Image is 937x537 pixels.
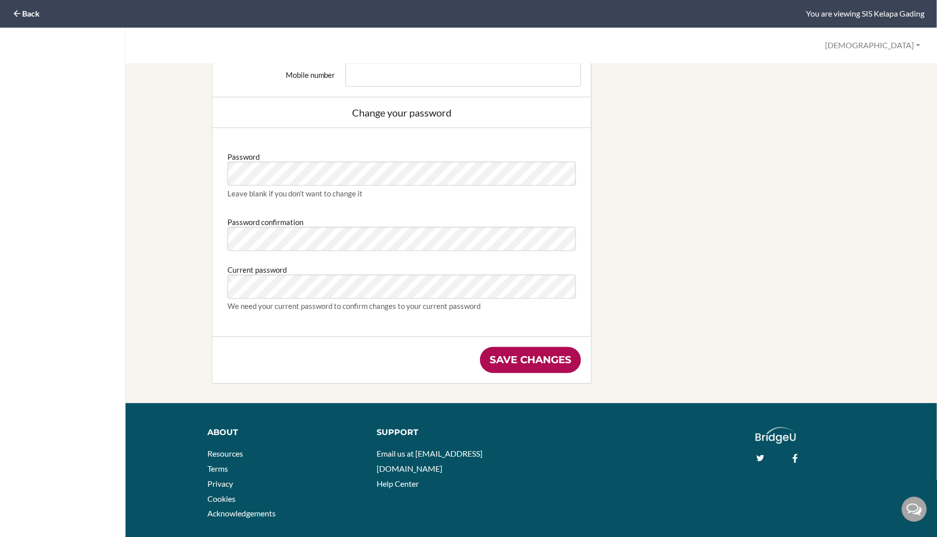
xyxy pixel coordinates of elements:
label: Password confirmation [227,213,303,227]
label: Password [227,148,260,162]
a: Help Center [377,479,419,489]
span: Help [23,7,44,16]
a: Terms [207,464,228,474]
a: Acknowledgements [207,509,276,518]
div: Support [377,427,523,439]
div: We need your current password to confirm changes to your current password [227,301,576,311]
img: logo_white@2x-f4f0deed5e89b7ecb1c2cc34c3e3d731f90f0f143d5ea2071677605dd97b5244.png [756,427,796,444]
a: Back [12,9,40,18]
a: Resources [207,449,243,459]
div: You are viewing SIS Kelapa Gading [806,8,925,20]
button: [DEMOGRAPHIC_DATA] [821,36,925,55]
a: Privacy [207,479,233,489]
div: Change your password [222,108,581,118]
a: Cookies [207,494,236,504]
label: Mobile number [217,63,340,80]
input: Save changes [480,347,581,373]
div: About [207,427,362,439]
div: Leave blank if you don’t want to change it [227,188,576,198]
label: Current password [227,261,287,275]
a: Email us at [EMAIL_ADDRESS][DOMAIN_NAME] [377,449,483,474]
